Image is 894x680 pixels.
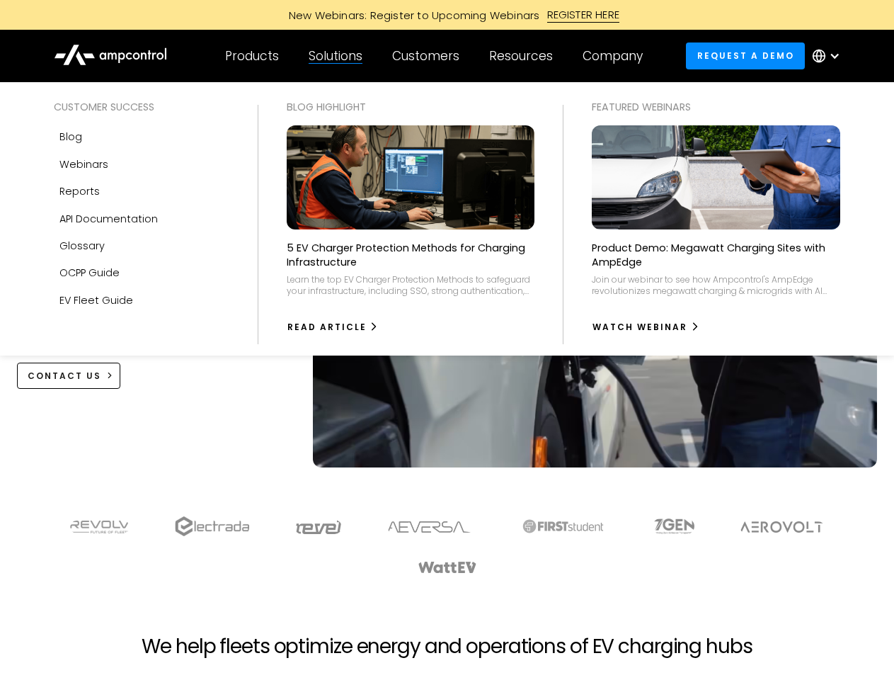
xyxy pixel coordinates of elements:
[54,123,229,150] a: Blog
[54,178,229,205] a: Reports
[225,48,279,64] div: Products
[54,287,229,314] a: EV Fleet Guide
[54,259,229,286] a: OCPP Guide
[59,183,100,199] div: Reports
[275,8,547,23] div: New Webinars: Register to Upcoming Webinars
[309,48,362,64] div: Solutions
[547,7,620,23] div: REGISTER HERE
[54,232,229,259] a: Glossary
[54,99,229,115] div: Customer success
[392,48,459,64] div: Customers
[287,321,367,334] div: Read Article
[287,274,535,296] div: Learn the top EV Charger Protection Methods to safeguard your infrastructure, including SSO, stro...
[59,265,120,280] div: OCPP Guide
[59,238,105,254] div: Glossary
[592,99,840,115] div: Featured webinars
[59,157,108,172] div: Webinars
[592,316,700,339] a: watch webinar
[142,635,752,659] h2: We help fleets optimize energy and operations of EV charging hubs
[28,370,101,382] div: CONTACT US
[54,151,229,178] a: Webinars
[59,129,82,144] div: Blog
[17,363,121,389] a: CONTACT US
[54,205,229,232] a: API Documentation
[287,241,535,269] p: 5 EV Charger Protection Methods for Charging Infrastructure
[592,241,840,269] p: Product Demo: Megawatt Charging Sites with AmpEdge
[583,48,643,64] div: Company
[59,211,158,227] div: API Documentation
[287,99,535,115] div: Blog Highlight
[592,321,687,334] div: watch webinar
[686,42,805,69] a: Request a demo
[489,48,553,64] div: Resources
[418,562,477,573] img: WattEV logo
[175,516,249,536] img: electrada logo
[592,274,840,296] div: Join our webinar to see how Ampcontrol's AmpEdge revolutionizes megawatt charging & microgrids wi...
[59,293,133,308] div: EV Fleet Guide
[740,521,824,533] img: Aerovolt Logo
[287,316,379,339] a: Read Article
[129,7,766,23] a: New Webinars: Register to Upcoming WebinarsREGISTER HERE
